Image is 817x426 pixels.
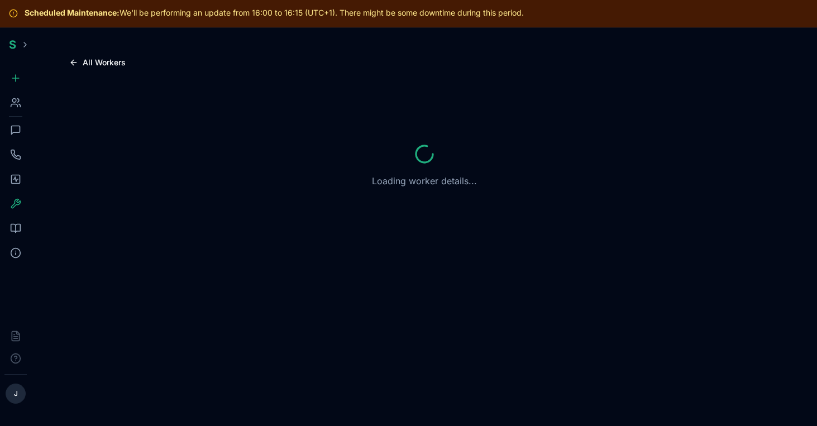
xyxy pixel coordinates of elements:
button: J [6,384,26,404]
div: We'll be performing an update from 16:00 to 16:15 (UTC+1). There might be some downtime during th... [9,7,808,16]
span: J [14,389,18,398]
span: S [9,38,16,51]
button: All Workers [60,54,135,71]
p: Loading worker details... [372,174,477,188]
strong: Scheduled Maintenance: [25,8,120,17]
